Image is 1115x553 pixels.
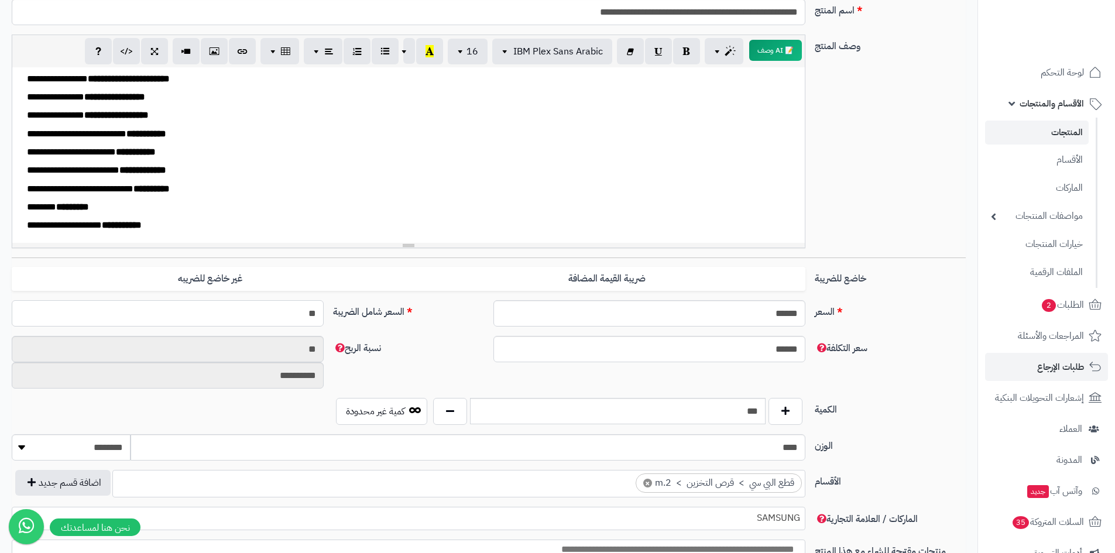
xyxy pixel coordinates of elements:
[513,44,603,59] span: IBM Plex Sans Arabic
[643,479,652,487] span: ×
[985,121,1089,145] a: المنتجات
[985,415,1108,443] a: العملاء
[985,353,1108,381] a: طلبات الإرجاع
[1013,516,1029,529] span: 35
[985,204,1089,229] a: مواصفات المنتجات
[985,147,1089,173] a: الأقسام
[1018,328,1084,344] span: المراجعات والأسئلة
[815,341,867,355] span: سعر التكلفة
[985,322,1108,350] a: المراجعات والأسئلة
[636,473,802,493] li: قطع البي سي > قرص التخزين > m.2
[810,35,970,53] label: وصف المنتج
[448,39,488,64] button: 16
[1059,421,1082,437] span: العملاء
[810,434,970,453] label: الوزن
[985,446,1108,474] a: المدونة
[985,232,1089,257] a: خيارات المنتجات
[12,507,805,530] span: SAMSUNG
[749,40,802,61] button: 📝 AI وصف
[409,267,805,291] label: ضريبة القيمة المضافة
[1056,452,1082,468] span: المدونة
[1041,297,1084,313] span: الطلبات
[810,267,970,286] label: خاضع للضريبة
[985,260,1089,285] a: الملفات الرقمية
[985,176,1089,201] a: الماركات
[1026,483,1082,499] span: وآتس آب
[985,291,1108,319] a: الطلبات2
[1027,485,1049,498] span: جديد
[985,477,1108,505] a: وآتس آبجديد
[333,341,381,355] span: نسبة الربح
[12,267,409,291] label: غير خاضع للضريبه
[810,300,970,319] label: السعر
[985,384,1108,412] a: إشعارات التحويلات البنكية
[328,300,489,319] label: السعر شامل الضريبة
[1011,514,1084,530] span: السلات المتروكة
[985,59,1108,87] a: لوحة التحكم
[815,512,918,526] span: الماركات / العلامة التجارية
[492,39,612,64] button: IBM Plex Sans Arabic
[985,508,1108,536] a: السلات المتروكة35
[810,470,970,489] label: الأقسام
[1020,95,1084,112] span: الأقسام والمنتجات
[995,390,1084,406] span: إشعارات التحويلات البنكية
[1042,299,1056,312] span: 2
[1037,359,1084,375] span: طلبات الإرجاع
[12,509,805,527] span: SAMSUNG
[810,398,970,417] label: الكمية
[1041,64,1084,81] span: لوحة التحكم
[15,470,111,496] button: اضافة قسم جديد
[466,44,478,59] span: 16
